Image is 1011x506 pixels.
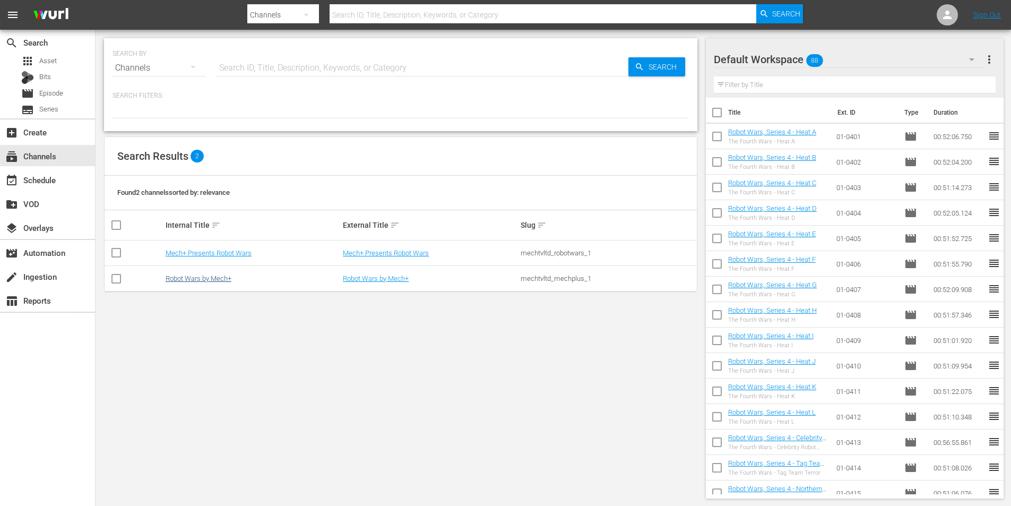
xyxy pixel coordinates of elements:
[343,249,429,257] a: Mech+ Presents Robot Wars
[521,249,695,257] div: mechtvltd_robotwars_1
[39,104,58,115] span: Series
[929,277,988,302] td: 00:52:09.908
[832,455,900,481] td: 01-0414
[728,164,816,170] div: The Fourth Wars - Heat B
[21,71,34,84] div: Bits
[904,232,917,245] span: Episode
[728,179,816,187] a: Robot Wars, Series 4 - Heat C
[904,410,917,423] span: Episode
[988,486,1000,499] span: reorder
[988,435,1000,448] span: reorder
[728,153,816,161] a: Robot Wars, Series 4 - Heat B
[728,230,816,238] a: Robot Wars, Series 4 - Heat E
[832,277,900,302] td: 01-0407
[343,219,517,231] div: External Title
[728,98,831,127] th: Title
[988,206,1000,219] span: reorder
[728,204,817,212] a: Robot Wars, Series 4 - Heat D
[728,215,817,221] div: The Fourth Wars - Heat D
[117,150,188,162] span: Search Results
[728,434,826,450] a: Robot Wars, Series 4 - Celebrity Robot Wars
[5,126,18,139] span: Create
[166,219,340,231] div: Internal Title
[929,200,988,226] td: 00:52:05.124
[988,231,1000,244] span: reorder
[904,130,917,143] span: Episode
[5,37,18,49] span: Search
[988,410,1000,423] span: reorder
[728,357,816,365] a: Robot Wars, Series 4 - Heat J
[39,72,51,82] span: Bits
[929,404,988,430] td: 00:51:10.348
[728,408,816,416] a: Robot Wars, Series 4 - Heat L
[832,481,900,506] td: 01-0415
[983,53,996,66] span: more_vert
[728,189,816,196] div: The Fourth Wars - Heat C
[983,47,996,72] button: more_vert
[973,11,1001,19] a: Sign Out
[929,175,988,200] td: 00:51:14.273
[5,247,18,260] span: Automation
[988,461,1000,474] span: reorder
[832,149,900,175] td: 01-0402
[904,359,917,372] span: Episode
[988,130,1000,142] span: reorder
[211,220,221,230] span: sort
[898,98,927,127] th: Type
[21,87,34,100] span: Episode
[521,219,695,231] div: Slug
[988,155,1000,168] span: reorder
[728,418,816,425] div: The Fourth Wars - Heat L
[390,220,400,230] span: sort
[929,149,988,175] td: 00:52:04.200
[929,379,988,404] td: 00:51:22.075
[904,283,917,296] span: Episode
[806,49,823,72] span: 88
[904,181,917,194] span: Episode
[832,200,900,226] td: 01-0404
[728,332,814,340] a: Robot Wars, Series 4 - Heat I
[166,249,252,257] a: Mech+ Presents Robot Wars
[904,436,917,449] span: Episode
[728,469,828,476] div: The Fourth Wars - Tag Team Terror
[728,316,817,323] div: The Fourth Wars - Heat H
[166,275,231,282] a: Robot Wars by Mech+
[988,282,1000,295] span: reorder
[832,430,900,455] td: 01-0413
[113,53,206,83] div: Channels
[929,430,988,455] td: 00:56:55.861
[728,393,816,400] div: The Fourth Wars - Heat K
[988,384,1000,397] span: reorder
[39,88,63,99] span: Episode
[5,174,18,187] span: Schedule
[832,251,900,277] td: 01-0406
[832,124,900,149] td: 01-0401
[772,4,800,23] span: Search
[832,328,900,353] td: 01-0409
[521,275,695,282] div: mechtvltd_mechplus_1
[714,45,984,74] div: Default Workspace
[832,404,900,430] td: 01-0412
[117,188,230,196] span: Found 2 channels sorted by: relevance
[988,333,1000,346] span: reorder
[21,104,34,116] span: Series
[728,459,826,475] a: Robot Wars, Series 4 - Tag Team Terror
[929,251,988,277] td: 00:51:55.790
[831,98,898,127] th: Ext. ID
[988,181,1000,193] span: reorder
[832,175,900,200] td: 01-0403
[5,222,18,235] span: Overlays
[929,226,988,251] td: 00:51:52.725
[929,455,988,481] td: 00:51:08.026
[21,55,34,67] span: Asset
[728,255,816,263] a: Robot Wars, Series 4 - Heat F
[343,275,409,282] a: Robot Wars by Mech+
[113,91,689,100] p: Search Filters:
[904,156,917,168] span: Episode
[6,8,19,21] span: menu
[904,334,917,347] span: Episode
[728,485,826,501] a: Robot Wars, Series 4 - Northern Annihilator
[832,302,900,328] td: 01-0408
[5,150,18,163] span: Channels
[537,220,547,230] span: sort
